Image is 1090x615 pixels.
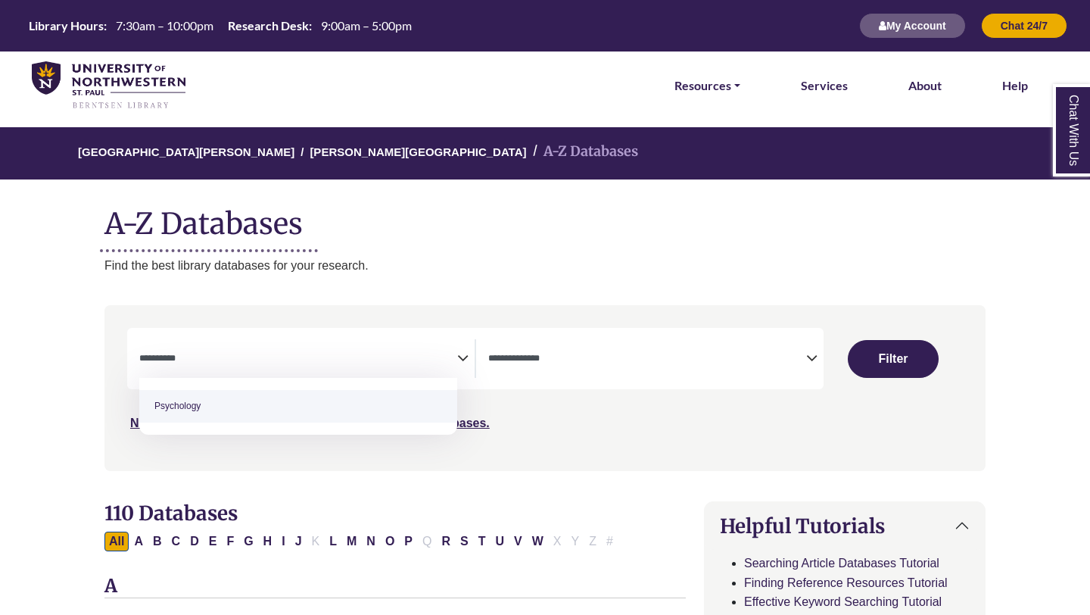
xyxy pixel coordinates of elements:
li: A-Z Databases [527,141,638,163]
button: Filter Results B [148,532,167,551]
button: Submit for Search Results [848,340,939,378]
a: Help [1002,76,1028,95]
button: Filter Results P [400,532,417,551]
button: Filter Results V [509,532,527,551]
textarea: Search [488,354,806,366]
a: [GEOGRAPHIC_DATA][PERSON_NAME] [78,143,294,158]
button: Filter Results G [239,532,257,551]
a: [PERSON_NAME][GEOGRAPHIC_DATA] [310,143,526,158]
th: Library Hours: [23,17,107,33]
nav: breadcrumb [104,127,986,180]
img: library_home [32,61,185,111]
button: Filter Results F [222,532,238,551]
button: Filter Results C [167,532,185,551]
h1: A-Z Databases [104,195,986,241]
button: Filter Results L [325,532,341,551]
span: 110 Databases [104,501,238,526]
a: Not sure where to start? Check our Recommended Databases. [130,417,490,429]
button: Filter Results A [129,532,148,551]
button: My Account [859,13,966,39]
button: Filter Results M [342,532,361,551]
button: All [104,532,129,551]
span: 7:30am – 10:00pm [116,18,213,33]
table: Hours Today [23,17,418,32]
button: Filter Results I [277,532,289,551]
a: Finding Reference Resources Tutorial [744,576,948,589]
div: Alpha-list to filter by first letter of database name [104,534,619,547]
button: Filter Results T [474,532,490,551]
button: Filter Results N [362,532,380,551]
button: Filter Results H [259,532,277,551]
span: 9:00am – 5:00pm [321,18,412,33]
a: My Account [859,19,966,32]
button: Filter Results J [291,532,307,551]
a: Searching Article Databases Tutorial [744,557,939,570]
a: Resources [674,76,740,95]
a: Chat 24/7 [981,19,1067,32]
button: Helpful Tutorials [705,502,985,550]
a: Effective Keyword Searching Tutorial [744,595,942,608]
button: Filter Results U [490,532,509,551]
button: Filter Results W [528,532,548,551]
p: Find the best library databases for your research. [104,256,986,276]
button: Chat 24/7 [981,13,1067,39]
button: Filter Results R [437,532,455,551]
button: Filter Results O [381,532,399,551]
button: Filter Results D [185,532,204,551]
button: Filter Results S [456,532,473,551]
button: Filter Results E [204,532,222,551]
nav: Search filters [104,305,986,470]
textarea: Search [139,354,457,366]
h3: A [104,576,686,598]
a: Services [801,76,848,95]
a: About [908,76,942,95]
a: Hours Today [23,17,418,35]
th: Research Desk: [222,17,313,33]
li: Psychology [139,390,457,423]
